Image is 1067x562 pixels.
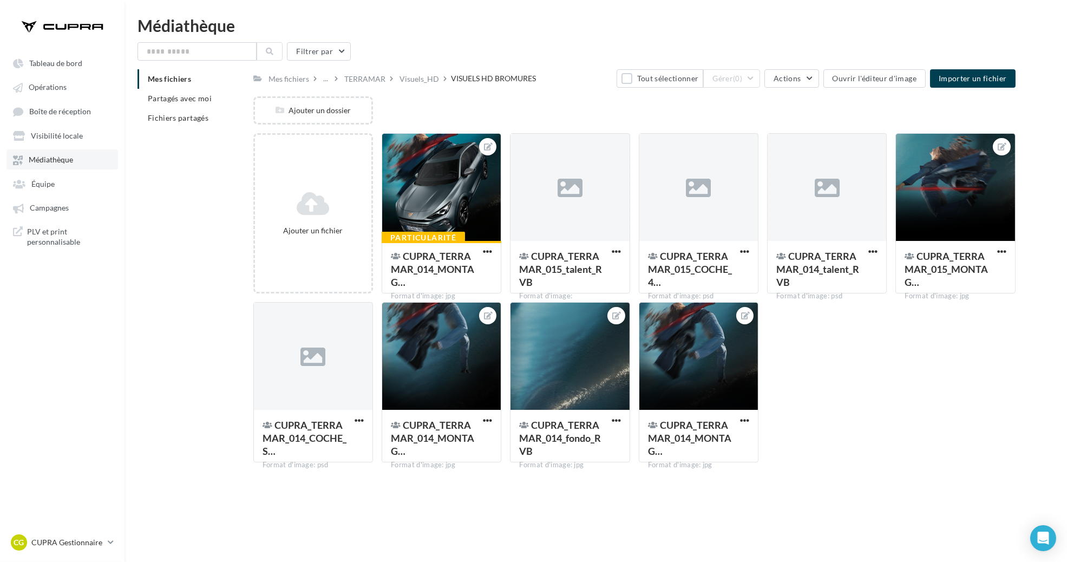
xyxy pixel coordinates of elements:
[391,250,474,288] span: CUPRA_TERRAMAR_014_MONTAGE_FONDO-TALENT_SP_RVB
[930,69,1016,88] button: Importer un fichier
[648,419,731,457] span: CUPRA_TERRAMAR_014_MONTAGE_FONDO-TALENT_SP_RVB
[764,69,819,88] button: Actions
[31,179,55,188] span: Équipe
[648,460,749,470] div: Format d'image: jpg
[648,291,749,301] div: Format d'image: psd
[774,74,801,83] span: Actions
[6,174,118,193] a: Équipe
[905,250,988,288] span: CUPRA_TERRAMAR_015_MONTAGE_FONDO-TALENT_4x3_RVB
[14,537,24,548] span: CG
[648,250,732,288] span: CUPRA_TERRAMAR_015_COCHE_4x3_RVB
[776,291,878,301] div: Format d'image: psd
[31,131,83,140] span: Visibilité locale
[519,250,602,288] span: CUPRA_TERRAMAR_015_talent_RVB
[9,532,116,553] a: CG CUPRA Gestionnaire
[6,198,118,217] a: Campagnes
[344,74,385,84] div: TERRAMAR
[29,107,91,116] span: Boîte de réception
[617,69,703,88] button: Tout sélectionner
[733,74,742,83] span: (0)
[451,73,536,84] div: VISUELS HD BROMURES
[823,69,926,88] button: Ouvrir l'éditeur d'image
[138,17,1054,34] div: Médiathèque
[391,460,492,470] div: Format d'image: jpg
[287,42,351,61] button: Filtrer par
[31,537,103,548] p: CUPRA Gestionnaire
[391,419,474,457] span: CUPRA_TERRAMAR_014_MONTAGE_FONDO-TALENT_KAKE_RVB
[29,58,82,68] span: Tableau de bord
[703,69,760,88] button: Gérer(0)
[263,460,364,470] div: Format d'image: psd
[263,419,346,457] span: CUPRA_TERRAMAR_014_COCHE_SP_RVB
[382,232,465,244] div: Particularité
[776,250,859,288] span: CUPRA_TERRAMAR_014_talent_RVB
[27,226,112,247] span: PLV et print personnalisable
[519,460,620,470] div: Format d'image: jpg
[321,71,330,86] div: ...
[148,113,208,122] span: Fichiers partagés
[400,74,439,84] div: Visuels_HD
[29,155,73,165] span: Médiathèque
[6,149,118,169] a: Médiathèque
[269,74,309,84] div: Mes fichiers
[391,291,492,301] div: Format d'image: jpg
[519,291,620,311] div: Format d'image: image/vnd.adobe.photoshop
[6,101,118,121] a: Boîte de réception
[148,94,212,103] span: Partagés avec moi
[29,83,67,92] span: Opérations
[6,77,118,96] a: Opérations
[519,419,601,457] span: CUPRA_TERRAMAR_014_fondo_RVB
[148,74,191,83] span: Mes fichiers
[259,225,367,236] div: Ajouter un fichier
[1030,525,1056,551] div: Open Intercom Messenger
[255,105,371,116] div: Ajouter un dossier
[6,126,118,145] a: Visibilité locale
[939,74,1007,83] span: Importer un fichier
[30,204,69,213] span: Campagnes
[905,291,1006,301] div: Format d'image: jpg
[6,222,118,252] a: PLV et print personnalisable
[6,53,118,73] a: Tableau de bord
